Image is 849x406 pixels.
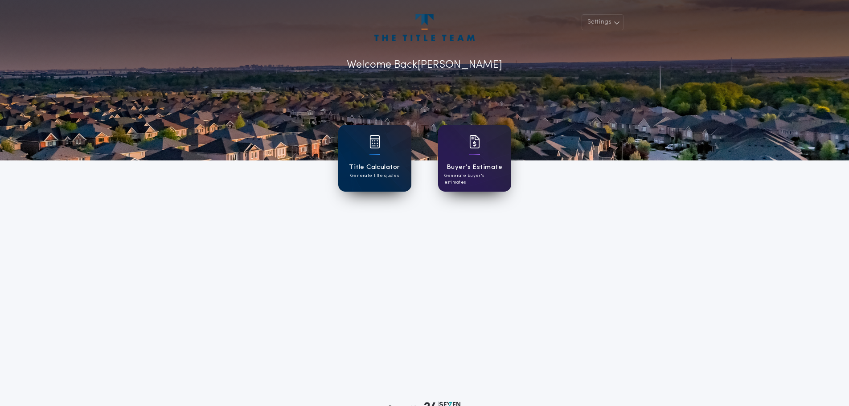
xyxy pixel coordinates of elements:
img: card icon [369,135,380,148]
p: Welcome Back [PERSON_NAME] [347,57,502,73]
a: card iconBuyer's EstimateGenerate buyer's estimates [438,125,511,192]
h1: Title Calculator [349,162,400,172]
a: card iconTitle CalculatorGenerate title quotes [338,125,411,192]
p: Generate buyer's estimates [444,172,505,186]
p: Generate title quotes [350,172,399,179]
img: card icon [469,135,480,148]
img: account-logo [374,14,474,41]
h1: Buyer's Estimate [447,162,502,172]
button: Settings [582,14,623,30]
